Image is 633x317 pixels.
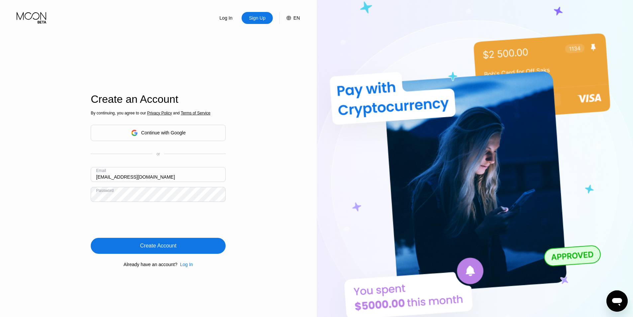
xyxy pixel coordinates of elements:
[91,111,226,115] div: By continuing, you agree to our
[147,111,172,115] span: Privacy Policy
[606,290,628,312] iframe: Button to launch messaging window
[91,207,192,233] iframe: reCAPTCHA
[210,12,242,24] div: Log In
[124,262,177,267] div: Already have an account?
[96,188,114,193] div: Password
[140,242,176,249] div: Create Account
[248,15,266,21] div: Sign Up
[177,262,193,267] div: Log In
[180,262,193,267] div: Log In
[96,168,106,173] div: Email
[91,238,226,254] div: Create Account
[91,125,226,141] div: Continue with Google
[91,93,226,105] div: Create an Account
[219,15,233,21] div: Log In
[157,152,160,156] div: or
[172,111,181,115] span: and
[279,12,300,24] div: EN
[293,15,300,21] div: EN
[181,111,210,115] span: Terms of Service
[141,130,186,135] div: Continue with Google
[242,12,273,24] div: Sign Up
